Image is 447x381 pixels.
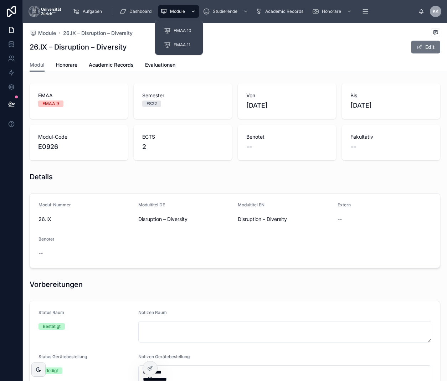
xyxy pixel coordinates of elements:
a: Academic Records [253,5,308,18]
a: Evaluationen [145,58,175,73]
div: EMAA 9 [42,101,59,107]
span: Module [38,30,56,37]
a: Honorare [310,5,355,18]
span: Modul-Nummer [38,202,71,207]
span: Dashboard [129,9,151,14]
span: Notizen Gerätebestellung [138,354,190,359]
a: Studierende [201,5,252,18]
div: Bestätigt [43,323,61,330]
span: Disruption – Diversity [138,216,232,223]
a: Dashboard [117,5,156,18]
a: Aufgaben [71,5,107,18]
span: KK [433,9,438,14]
span: E0926 [38,142,119,152]
a: Honorare [56,58,77,73]
span: Studierende [213,9,237,14]
span: ECTS [142,133,223,140]
a: 26.IX – Disruption – Diversity [63,30,133,37]
span: EMAA 11 [174,42,190,48]
span: Status Gerätebestellung [38,354,87,359]
span: -- [350,142,356,152]
span: Von [246,92,328,99]
span: EMAA 10 [174,28,191,34]
span: Bis [350,92,432,99]
span: Status Raum [38,310,64,315]
span: Module [170,9,185,14]
span: Academic Records [265,9,303,14]
a: Academic Records [89,58,134,73]
div: scrollable content [67,4,418,19]
h1: 26.IX – Disruption – Diversity [30,42,127,52]
span: -- [338,216,342,223]
span: EMAA [38,92,119,99]
span: Notizen Raum [138,310,167,315]
span: Benotet [246,133,328,140]
span: Semester [142,92,223,99]
span: -- [38,250,43,257]
span: Modul [30,61,45,68]
span: Benotet [38,236,54,242]
span: Academic Records [89,61,134,68]
a: Modul [30,58,45,72]
a: Module [158,5,199,18]
a: EMAA 10 [159,24,199,37]
span: [DATE] [246,101,328,110]
span: Modul-Code [38,133,119,140]
div: FS22 [147,101,157,107]
span: Aufgaben [83,9,102,14]
div: Erledigt [43,367,58,374]
span: -- [246,142,252,152]
h1: Details [30,172,53,182]
span: 26.IX [38,216,133,223]
img: App logo [29,6,61,17]
h1: Vorbereitungen [30,279,83,289]
span: [DATE] [350,101,432,110]
span: Extern [338,202,351,207]
span: Modultitel EN [238,202,264,207]
a: EMAA 11 [159,38,199,51]
button: Edit [411,41,440,53]
span: Modultitel DE [138,202,165,207]
span: Evaluationen [145,61,175,68]
a: Module [30,30,56,37]
span: 2 [142,142,223,152]
span: Fakultativ [350,133,432,140]
span: Honorare [56,61,77,68]
span: Honorare [322,9,341,14]
span: Disruption – Diversity [238,216,332,223]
